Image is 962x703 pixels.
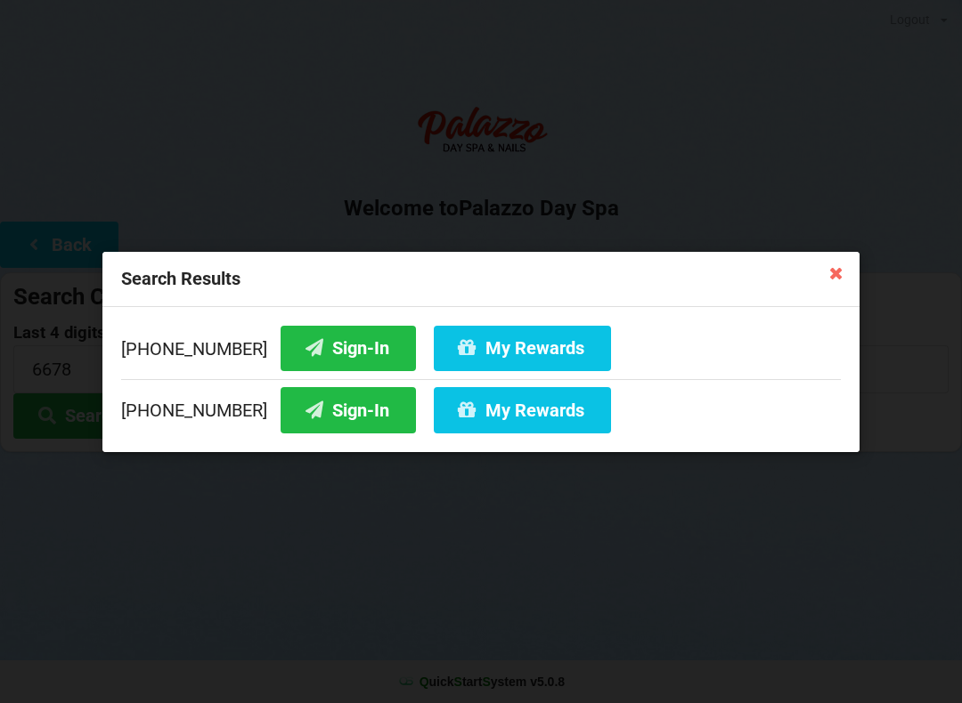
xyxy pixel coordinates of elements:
button: My Rewards [434,387,611,432]
div: Search Results [102,252,860,307]
div: [PHONE_NUMBER] [121,325,841,378]
button: Sign-In [281,387,416,432]
div: [PHONE_NUMBER] [121,378,841,432]
button: My Rewards [434,325,611,370]
button: Sign-In [281,325,416,370]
